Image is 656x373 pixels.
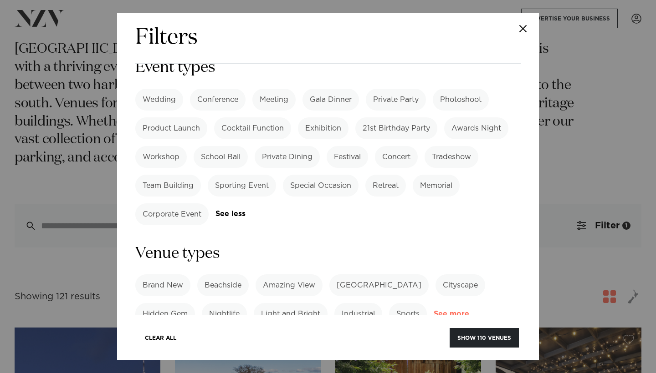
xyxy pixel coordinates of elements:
label: Sporting Event [208,175,276,197]
button: Clear All [137,328,184,348]
label: Awards Night [444,117,508,139]
label: Sports [389,303,427,325]
label: Gala Dinner [302,89,359,111]
label: 21st Birthday Party [355,117,437,139]
label: Beachside [197,274,249,296]
label: Amazing View [256,274,323,296]
label: Festival [327,146,368,168]
label: Industrial [334,303,382,325]
label: Team Building [135,175,201,197]
button: Close [507,13,539,45]
label: Brand New [135,274,190,296]
label: Meeting [252,89,296,111]
label: Product Launch [135,117,207,139]
h2: Filters [135,24,198,52]
label: Wedding [135,89,183,111]
button: Show 110 venues [450,328,519,348]
label: Exhibition [298,117,348,139]
label: Conference [190,89,246,111]
label: [GEOGRAPHIC_DATA] [329,274,429,296]
label: Cocktail Function [214,117,291,139]
label: Cityscape [436,274,485,296]
label: Memorial [413,175,460,197]
label: Tradeshow [425,146,478,168]
label: Private Dining [255,146,320,168]
label: Workshop [135,146,187,168]
label: Light and Bright [254,303,328,325]
label: Concert [375,146,418,168]
label: Nightlife [202,303,247,325]
label: School Ball [194,146,248,168]
label: Hidden Gem [135,303,195,325]
label: Retreat [365,175,406,197]
label: Photoshoot [433,89,489,111]
label: Special Occasion [283,175,359,197]
label: Private Party [366,89,426,111]
h3: Venue types [135,243,521,264]
label: Corporate Event [135,203,209,225]
h3: Event types [135,57,521,78]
